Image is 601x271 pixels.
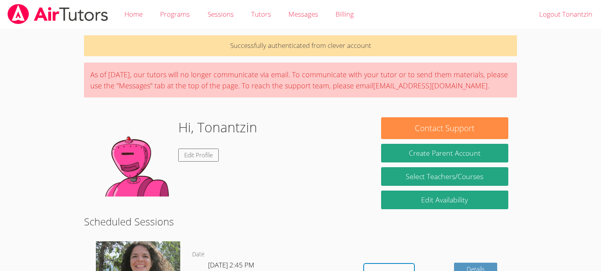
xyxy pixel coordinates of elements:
span: Messages [288,10,318,19]
div: As of [DATE], our tutors will no longer communicate via email. To communicate with your tutor or ... [84,63,517,97]
h2: Scheduled Sessions [84,214,517,229]
p: Successfully authenticated from clever account [84,35,517,56]
a: Edit Availability [381,191,508,209]
button: Contact Support [381,117,508,139]
dt: Date [192,250,204,260]
button: Create Parent Account [381,144,508,162]
span: [DATE] 2:45 PM [208,260,254,269]
a: Select Teachers/Courses [381,167,508,186]
h1: Hi, Tonantzin [178,117,257,137]
img: default.png [93,117,172,197]
img: airtutors_banner-c4298cdbf04f3fff15de1276eac7730deb9818008684d7c2e4769d2f7ddbe033.png [7,4,109,24]
a: Edit Profile [178,149,219,162]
